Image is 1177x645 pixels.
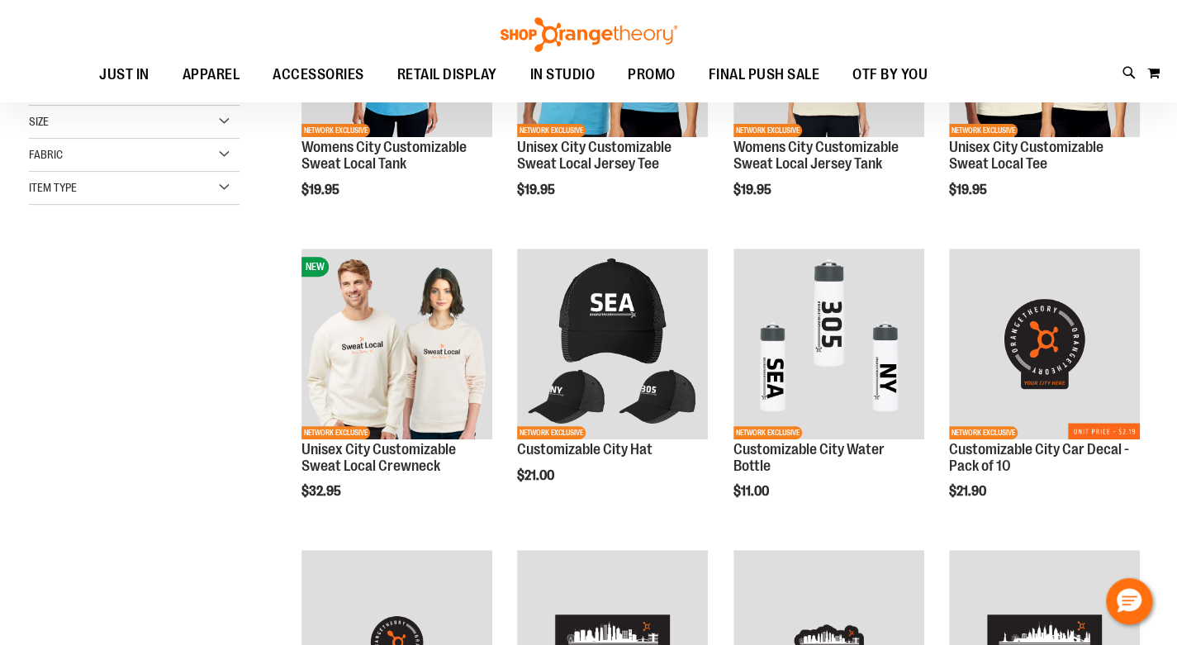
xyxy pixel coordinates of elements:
a: ACCESSORIES [256,56,381,94]
span: NETWORK EXCLUSIVE [949,426,1018,439]
a: Womens City Customizable Sweat Local Jersey Tank [733,139,899,172]
a: Unisex City Customizable Sweat Local Jersey Tee [517,139,672,172]
button: Hello, have a question? Let’s chat. [1106,578,1152,624]
a: Unisex City Customizable Sweat Local Tee [949,139,1103,172]
img: Product image for Customizable City Car Decal - 10 PK [949,249,1140,439]
a: Main Image of 1536459NETWORK EXCLUSIVE [517,249,708,442]
img: Shop Orangetheory [498,17,680,52]
span: NETWORK EXCLUSIVE [517,124,586,137]
span: NETWORK EXCLUSIVE [733,124,802,137]
span: IN STUDIO [530,56,596,93]
a: Unisex City Customizable Sweat Local Crewneck [301,441,456,474]
span: $32.95 [301,484,344,499]
span: ACCESSORIES [273,56,364,93]
a: Customizable City Water Bottle primary imageNETWORK EXCLUSIVE [733,249,924,442]
span: NETWORK EXCLUSIVE [733,426,802,439]
span: JUST IN [99,56,149,93]
span: APPAREL [183,56,240,93]
div: product [293,240,501,542]
span: FINAL PUSH SALE [709,56,820,93]
span: $19.95 [733,183,774,197]
a: RETAIL DISPLAY [381,56,514,93]
span: $19.95 [949,183,990,197]
a: JUST IN [83,56,166,94]
a: Customizable City Hat [517,441,653,458]
span: $11.00 [733,484,771,499]
a: Image of Unisex City Customizable NuBlend CrewneckNEWNETWORK EXCLUSIVE [301,249,492,442]
span: $21.00 [517,468,557,483]
a: PROMO [611,56,692,94]
span: RETAIL DISPLAY [397,56,497,93]
a: Product image for Customizable City Car Decal - 10 PKNETWORK EXCLUSIVE [949,249,1140,442]
a: APPAREL [166,56,257,94]
span: Fabric [29,148,63,161]
span: $19.95 [301,183,342,197]
div: product [509,240,716,525]
span: NETWORK EXCLUSIVE [301,124,370,137]
span: NETWORK EXCLUSIVE [949,124,1018,137]
div: product [941,240,1148,542]
a: OTF BY YOU [836,56,944,94]
a: Customizable City Car Decal - Pack of 10 [949,441,1129,474]
span: $19.95 [517,183,558,197]
span: Size [29,115,49,128]
span: OTF BY YOU [852,56,928,93]
div: product [725,240,933,542]
span: NETWORK EXCLUSIVE [301,426,370,439]
span: NEW [301,257,329,277]
a: Customizable City Water Bottle [733,441,885,474]
span: Item Type [29,181,77,194]
a: FINAL PUSH SALE [692,56,837,94]
span: NETWORK EXCLUSIVE [517,426,586,439]
img: Image of Unisex City Customizable NuBlend Crewneck [301,249,492,439]
img: Main Image of 1536459 [517,249,708,439]
a: IN STUDIO [514,56,612,94]
span: PROMO [628,56,676,93]
span: $21.90 [949,484,989,499]
a: Womens City Customizable Sweat Local Tank [301,139,467,172]
img: Customizable City Water Bottle primary image [733,249,924,439]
